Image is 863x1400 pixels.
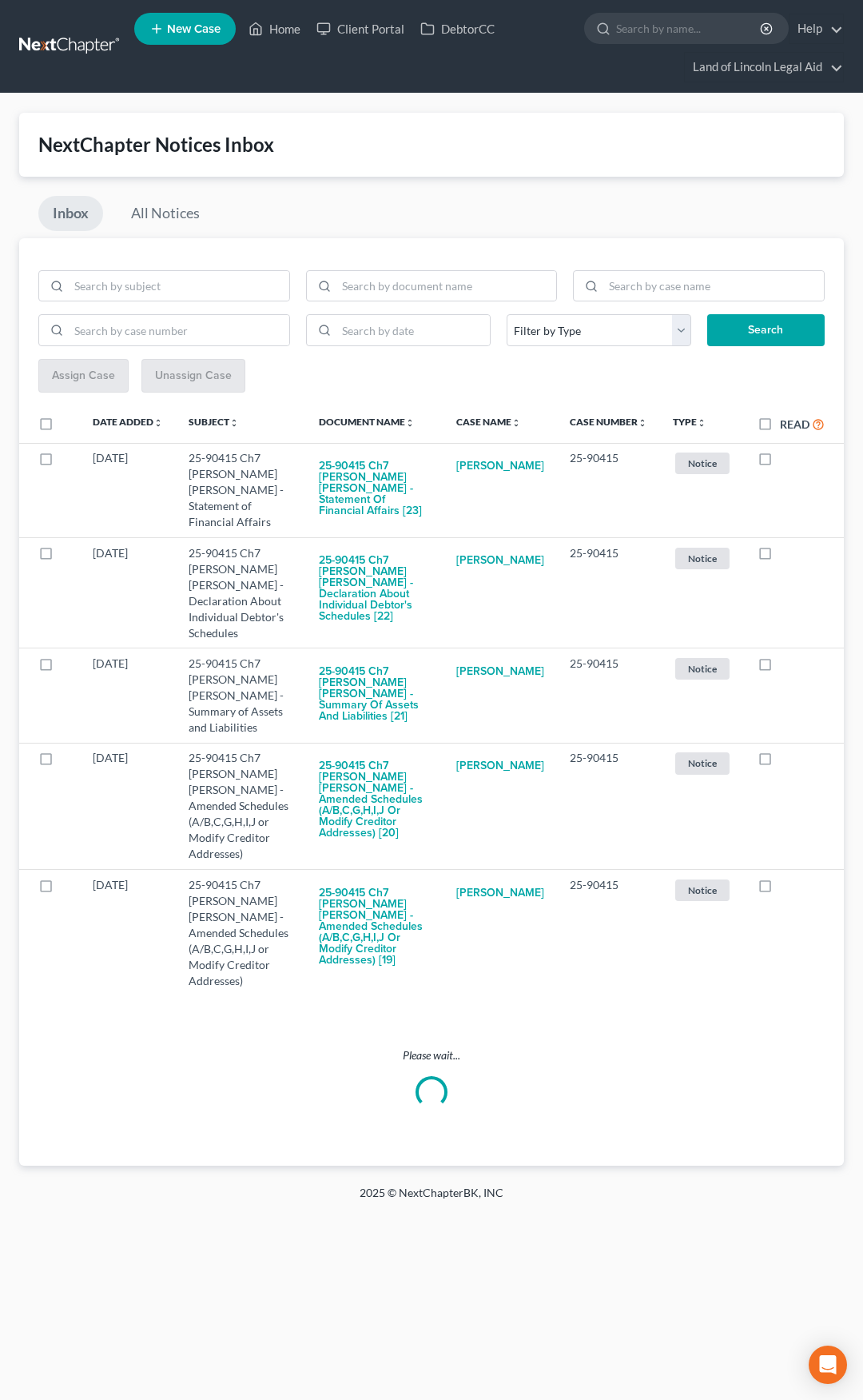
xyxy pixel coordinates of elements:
[456,416,521,428] a: Case Nameunfold_more
[638,418,647,428] i: unfold_more
[241,14,308,43] a: Home
[38,1047,825,1063] p: Please wait...
[673,750,732,776] a: Notice
[673,656,732,682] a: Notice
[675,658,730,680] span: Notice
[673,877,732,903] a: Notice
[557,537,660,648] td: 25-90415
[176,648,306,743] td: 25-90415 Ch7 [PERSON_NAME] [PERSON_NAME] - Summary of Assets and Liabilities
[412,14,503,43] a: DebtorCC
[80,443,176,537] td: [DATE]
[319,750,431,849] button: 25-90415 Ch7 [PERSON_NAME] [PERSON_NAME] - Amended Schedules (A/B,C,G,H,I,J or Modify Creditor Ad...
[789,14,843,43] a: Help
[38,196,103,231] a: Inbox
[456,545,544,577] a: [PERSON_NAME]
[80,870,176,996] td: [DATE]
[80,648,176,743] td: [DATE]
[319,877,431,976] button: 25-90415 Ch7 [PERSON_NAME] [PERSON_NAME] - Amended Schedules (A/B,C,G,H,I,J or Modify Creditor Ad...
[229,418,239,428] i: unfold_more
[319,416,415,428] a: Document Nameunfold_more
[456,877,544,909] a: [PERSON_NAME]
[557,870,660,996] td: 25-90415
[697,418,706,428] i: unfold_more
[48,1185,815,1214] div: 2025 © NextChapterBK, INC
[69,315,289,345] input: Search by case number
[557,443,660,537] td: 25-90415
[80,537,176,648] td: [DATE]
[675,879,730,901] span: Notice
[511,418,521,428] i: unfold_more
[707,314,825,346] button: Search
[616,14,762,43] input: Search by name...
[557,648,660,743] td: 25-90415
[38,132,825,158] div: NextChapter Notices Inbox
[673,416,706,428] a: Typeunfold_more
[93,416,163,428] a: Date Addedunfold_more
[319,545,431,633] button: 25-90415 Ch7 [PERSON_NAME] [PERSON_NAME] - Declaration About Individual Debtor's Schedules [22]
[405,418,415,428] i: unfold_more
[69,271,289,301] input: Search by subject
[673,545,732,572] a: Notice
[176,743,306,869] td: 25-90415 Ch7 [PERSON_NAME] [PERSON_NAME] - Amended Schedules (A/B,C,G,H,I,J or Modify Creditor Ad...
[176,870,306,996] td: 25-90415 Ch7 [PERSON_NAME] [PERSON_NAME] - Amended Schedules (A/B,C,G,H,I,J or Modify Creditor Ad...
[308,14,412,43] a: Client Portal
[675,453,730,474] span: Notice
[189,416,239,428] a: Subjectunfold_more
[176,537,306,648] td: 25-90415 Ch7 [PERSON_NAME] [PERSON_NAME] - Declaration About Individual Debtor's Schedules
[557,743,660,869] td: 25-90415
[117,196,214,231] a: All Notices
[570,416,647,428] a: Case Numberunfold_more
[675,548,730,569] span: Notice
[603,271,824,301] input: Search by case name
[809,1346,847,1384] div: Open Intercom Messenger
[319,450,431,527] button: 25-90415 Ch7 [PERSON_NAME] [PERSON_NAME] - Statement of Financial Affairs [23]
[153,418,163,428] i: unfold_more
[456,450,544,482] a: [PERSON_NAME]
[176,443,306,537] td: 25-90415 Ch7 [PERSON_NAME] [PERSON_NAME] - Statement of Financial Affairs
[336,271,557,301] input: Search by document name
[319,656,431,732] button: 25-90415 Ch7 [PERSON_NAME] [PERSON_NAME] - Summary of Assets and Liabilities [21]
[456,750,544,782] a: [PERSON_NAME]
[675,752,730,774] span: Notice
[167,23,221,35] span: New Case
[780,416,809,433] label: Read
[456,656,544,688] a: [PERSON_NAME]
[673,450,732,477] a: Notice
[685,53,843,82] a: Land of Lincoln Legal Aid
[336,315,490,345] input: Search by date
[80,743,176,869] td: [DATE]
